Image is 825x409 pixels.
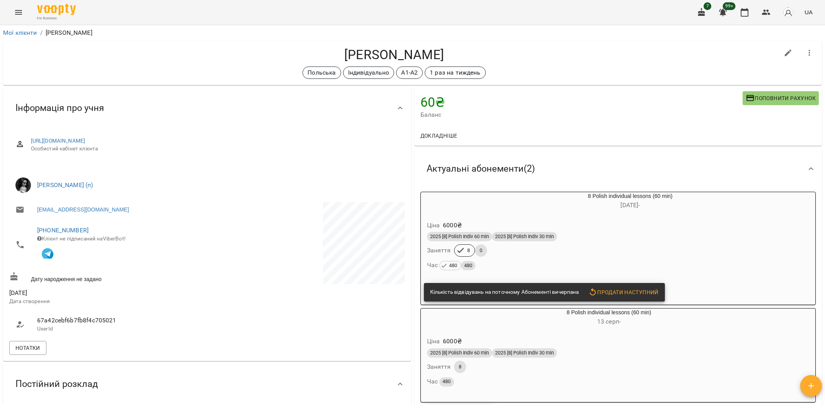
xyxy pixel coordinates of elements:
[15,102,104,114] span: Інформація про учня
[420,110,743,119] span: Баланс
[454,363,466,370] span: 8
[805,8,813,16] span: UA
[425,66,485,79] div: 1 раз на тиждень
[427,233,492,240] span: 2025 [8] Polish Indiv 60 min
[414,149,822,189] div: Актуальні абонементи(2)
[801,5,816,19] button: UA
[585,285,662,299] button: Продати наступний
[421,192,458,211] div: 8 Polish individual lessons (60 min)
[15,378,98,390] span: Постійний розклад
[3,88,411,128] div: Інформація про учня
[746,94,816,103] span: Поповнити рахунок
[743,91,819,105] button: Поповнити рахунок
[492,349,557,356] span: 2025 [8] Polish Indiv 30 min
[417,129,461,143] button: Докладніше
[31,145,399,153] span: Особистий кабінет клієнта
[9,3,28,22] button: Menu
[430,68,480,77] p: 1 раз на тиждень
[3,364,411,404] div: Постійний розклад
[421,308,760,396] button: 8 Polish individual lessons (60 min)13 серп- Ціна6000₴2025 [8] Polish Indiv 60 min2025 [8] Polish...
[307,68,336,77] p: Польська
[443,221,462,230] p: 6000 ₴
[588,288,659,297] span: Продати наступний
[446,261,460,270] span: 480
[427,361,451,372] h6: Заняття
[42,248,53,260] img: Telegram
[723,2,736,10] span: 99+
[37,325,199,333] p: UserId
[37,316,199,325] span: 67a42cebf6b7fb8f4c705021
[15,343,40,353] span: Нотатки
[427,220,440,231] h6: Ціна
[37,242,58,263] button: Клієнт підписаний на VooptyBot
[9,341,46,355] button: Нотатки
[37,206,129,213] a: [EMAIL_ADDRESS][DOMAIN_NAME]
[37,16,76,21] span: For Business
[396,66,423,79] div: A1-A2
[430,285,579,299] div: Кількість відвідувань на поточному Абонементі вичерпана
[401,68,418,77] p: A1-A2
[463,247,475,254] span: 8
[302,66,341,79] div: Польська
[458,192,803,211] div: 8 Polish individual lessons (60 min)
[3,28,822,37] nav: breadcrumb
[420,94,743,110] h4: 60 ₴
[458,308,760,327] div: 8 Polish individual lessons (60 min)
[8,270,207,285] div: Дату народження не задано
[37,227,89,234] a: [PHONE_NUMBER]
[9,288,205,298] span: [DATE]
[31,138,85,144] a: [URL][DOMAIN_NAME]
[427,336,440,347] h6: Ціна
[9,298,205,305] p: Дата створення
[343,66,395,79] div: Індивідуально
[37,235,126,242] span: Клієнт не підписаний на ViberBot!
[427,163,535,175] span: Актуальні абонементи ( 2 )
[421,308,458,327] div: 8 Polish individual lessons (60 min)
[420,131,458,140] span: Докладніше
[46,28,92,37] p: [PERSON_NAME]
[443,337,462,346] p: 6000 ₴
[427,260,476,271] h6: Час
[783,7,794,18] img: avatar_s.png
[348,68,389,77] p: Індивідуально
[37,181,93,189] a: [PERSON_NAME] (п)
[3,29,37,36] a: Мої клієнти
[9,47,779,63] h4: [PERSON_NAME]
[620,201,640,209] span: [DATE] -
[427,245,451,256] h6: Заняття
[439,377,454,386] span: 480
[421,192,803,280] button: 8 Polish individual lessons (60 min)[DATE]- Ціна6000₴2025 [8] Polish Indiv 60 min2025 [8] Polish ...
[461,261,475,270] span: 480
[475,247,487,254] span: 0
[704,2,711,10] span: 7
[427,349,492,356] span: 2025 [8] Polish Indiv 60 min
[40,28,43,37] li: /
[15,177,31,193] img: Андріана Пелипчак (п)
[427,376,454,387] h6: Час
[37,4,76,15] img: Voopty Logo
[492,233,557,240] span: 2025 [8] Polish Indiv 30 min
[597,318,621,325] span: 13 серп -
